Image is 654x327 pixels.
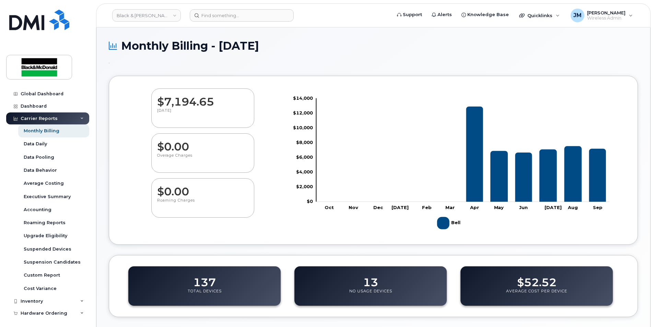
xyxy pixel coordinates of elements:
[545,205,562,210] tspan: [DATE]
[157,198,248,210] p: Roaming Charges
[293,124,313,130] tspan: $10,000
[193,269,216,289] dd: 137
[296,184,313,189] tspan: $2,000
[348,205,358,210] tspan: Nov
[517,269,557,289] dd: $52.52
[157,179,248,198] dd: $0.00
[293,95,313,100] tspan: $14,000
[296,154,313,160] tspan: $6,000
[437,214,462,232] g: Legend
[324,205,334,210] tspan: Oct
[307,198,313,204] tspan: $0
[296,140,313,145] tspan: $8,000
[422,205,432,210] tspan: Feb
[109,40,638,52] h1: Monthly Billing - [DATE]
[437,214,462,232] g: Bell
[470,205,479,210] tspan: Apr
[519,205,528,210] tspan: Jun
[363,269,378,289] dd: 13
[157,108,248,120] p: [DATE]
[494,205,504,210] tspan: May
[293,95,610,232] g: Chart
[157,89,248,108] dd: $7,194.65
[373,205,383,210] tspan: Dec
[392,205,409,210] tspan: [DATE]
[320,106,606,202] g: Bell
[157,153,248,165] p: Overage Charges
[296,169,313,174] tspan: $4,000
[293,110,313,115] tspan: $12,000
[445,205,455,210] tspan: Mar
[506,289,567,301] p: Average Cost Per Device
[593,205,603,210] tspan: Sep
[188,289,222,301] p: Total Devices
[568,205,578,210] tspan: Aug
[157,134,248,153] dd: $0.00
[349,289,392,301] p: No Usage Devices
